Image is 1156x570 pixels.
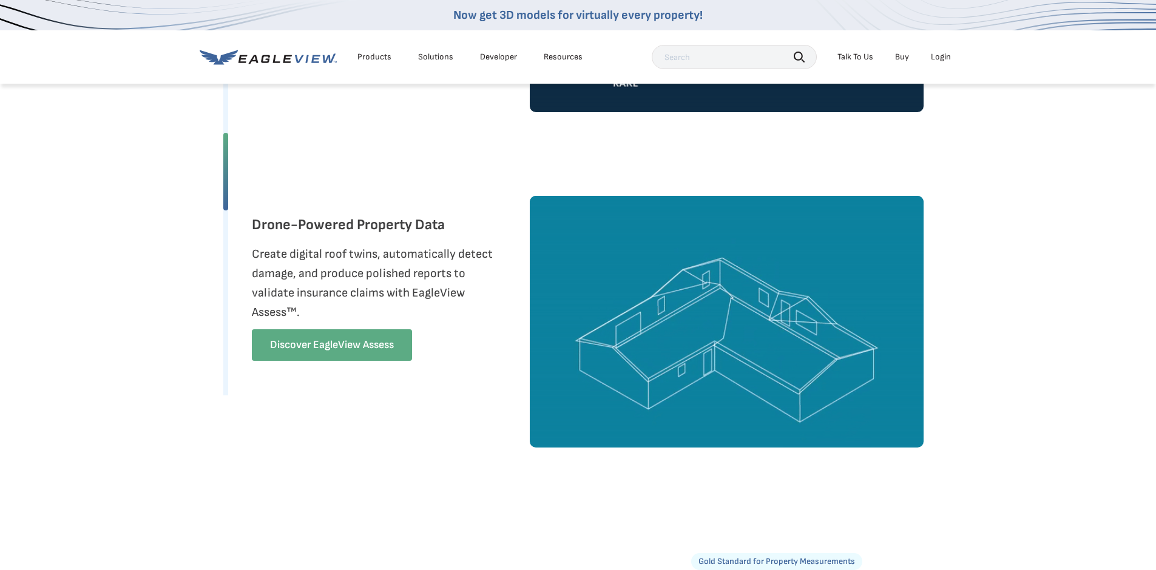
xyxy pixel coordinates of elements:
[544,52,583,62] div: Resources
[252,329,412,361] a: Discover EagleView Assess
[931,52,951,62] div: Login
[252,215,445,235] h3: Drone-Powered Property Data
[357,52,391,62] div: Products
[837,52,873,62] div: Talk To Us
[453,8,703,22] a: Now get 3D models for virtually every property!
[252,244,501,322] p: Create digital roof twins, automatically detect damage, and produce polished reports to validate ...
[418,52,453,62] div: Solutions
[895,52,909,62] a: Buy
[652,45,817,69] input: Search
[480,52,517,62] a: Developer
[691,553,862,570] p: Gold Standard for Property Measurements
